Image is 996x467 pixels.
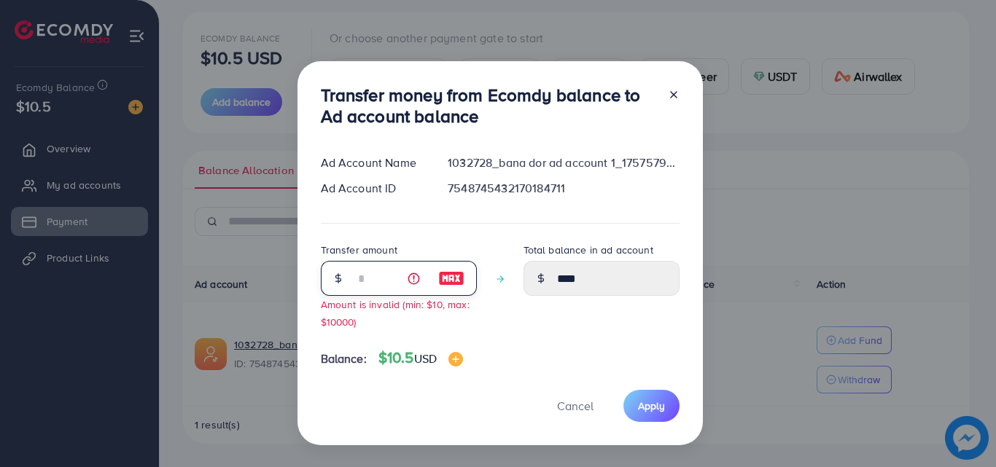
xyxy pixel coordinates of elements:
[309,180,437,197] div: Ad Account ID
[438,270,464,287] img: image
[638,399,665,413] span: Apply
[321,85,656,127] h3: Transfer money from Ecomdy balance to Ad account balance
[321,243,397,257] label: Transfer amount
[524,243,653,257] label: Total balance in ad account
[378,349,463,367] h4: $10.5
[557,398,594,414] span: Cancel
[623,390,680,421] button: Apply
[436,180,690,197] div: 7548745432170184711
[436,154,690,171] div: 1032728_bana dor ad account 1_1757579407255
[414,350,437,366] span: USD
[321,350,367,367] span: Balance:
[309,154,437,171] div: Ad Account Name
[448,352,463,366] img: image
[539,390,612,421] button: Cancel
[321,297,470,328] small: Amount is invalid (min: $10, max: $10000)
